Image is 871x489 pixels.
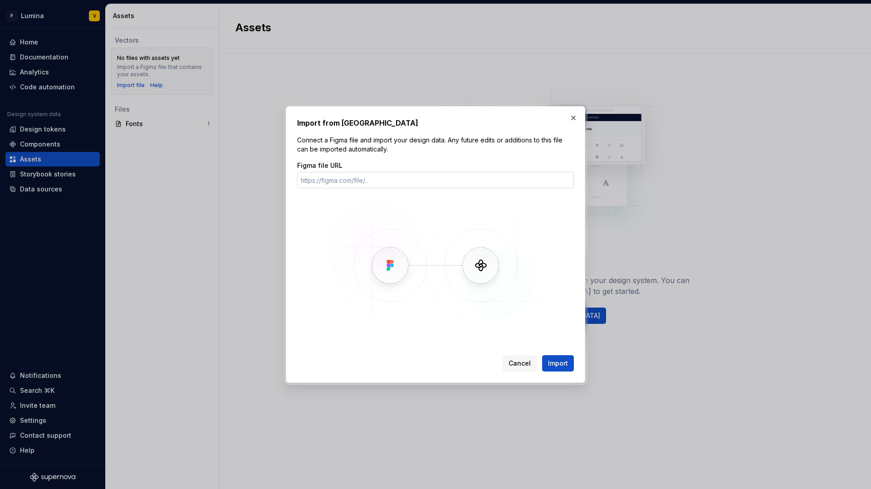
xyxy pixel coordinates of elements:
span: Import [548,359,568,368]
span: Cancel [509,359,531,368]
p: Connect a Figma file and import your design data. Any future edits or additions to this file can ... [297,136,574,154]
button: Cancel [503,355,537,372]
button: Import [542,355,574,372]
h2: Import from [GEOGRAPHIC_DATA] [297,117,574,128]
input: https://figma.com/file/... [297,172,574,188]
label: Figma file URL [297,161,343,170]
